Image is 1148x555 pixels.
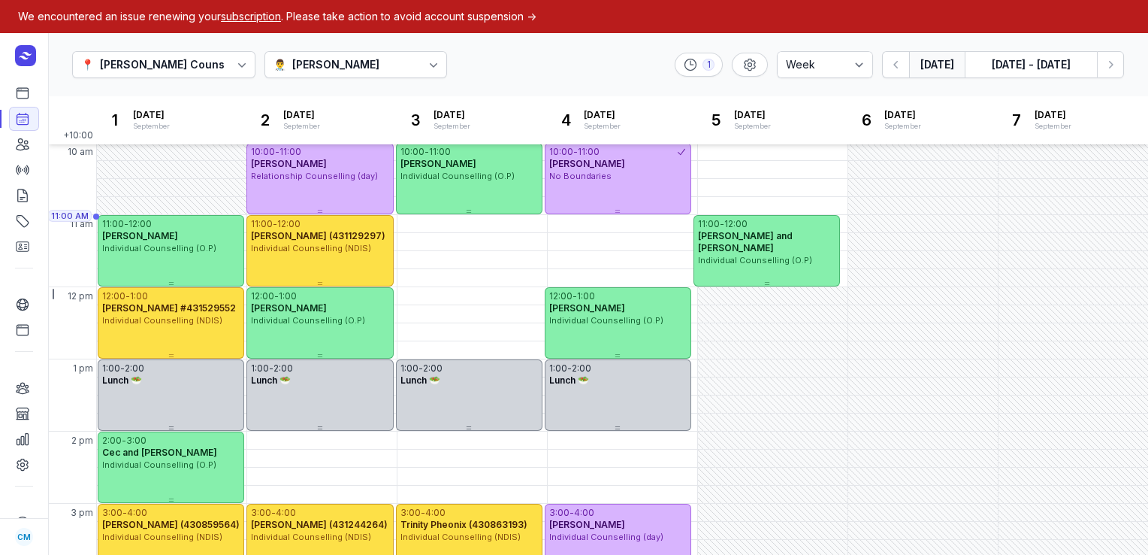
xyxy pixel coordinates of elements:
[133,109,170,121] span: [DATE]
[702,59,714,71] div: 1
[279,146,301,158] div: 11:00
[698,230,793,253] span: [PERSON_NAME] and [PERSON_NAME]
[102,375,142,386] span: Lunch 🥗
[283,109,320,121] span: [DATE]
[126,435,147,447] div: 3:00
[400,507,421,519] div: 3:00
[549,146,573,158] div: 10:00
[279,290,297,302] div: 1:00
[251,243,371,253] span: Individual Counselling (NDIS)
[73,362,93,375] span: 1 pm
[102,302,236,314] span: [PERSON_NAME] #431529552
[421,507,425,519] div: -
[251,315,365,326] span: Individual Counselling (O.P)
[292,56,379,74] div: [PERSON_NAME]
[102,218,124,230] div: 11:00
[51,210,89,222] span: 11:00 AM
[70,218,93,230] span: 11 am
[122,507,127,519] div: -
[253,108,277,132] div: 2
[549,158,625,169] span: [PERSON_NAME]
[1035,109,1071,121] span: [DATE]
[120,362,125,375] div: -
[102,362,120,375] div: 1:00
[734,109,771,121] span: [DATE]
[100,56,254,74] div: [PERSON_NAME] Counselling
[734,121,771,132] div: September
[251,146,275,158] div: 10:00
[549,507,569,519] div: 3:00
[63,129,96,144] span: +10:00
[102,532,222,542] span: Individual Counselling (NDIS)
[418,362,423,375] div: -
[1035,121,1071,132] div: September
[251,230,385,241] span: [PERSON_NAME] (431129297)
[102,315,222,326] span: Individual Counselling (NDIS)
[549,532,663,542] span: Individual Counselling (day)
[81,56,94,74] div: 📍
[854,108,878,132] div: 6
[251,519,388,530] span: [PERSON_NAME] (431244264)
[425,507,446,519] div: 4:00
[884,109,921,121] span: [DATE]
[573,146,578,158] div: -
[71,507,93,519] span: 3 pm
[884,121,921,132] div: September
[276,507,296,519] div: 4:00
[102,230,178,241] span: [PERSON_NAME]
[400,375,440,386] span: Lunch 🥗
[1005,108,1029,132] div: 7
[125,362,144,375] div: 2:00
[423,362,443,375] div: 2:00
[127,507,147,519] div: 4:00
[102,459,216,470] span: Individual Counselling (O.P)
[704,108,728,132] div: 5
[569,507,574,519] div: -
[102,519,240,530] span: [PERSON_NAME] (430859564)
[102,435,122,447] div: 2:00
[251,362,269,375] div: 1:00
[251,375,291,386] span: Lunch 🥗
[434,121,470,132] div: September
[572,290,577,302] div: -
[251,507,271,519] div: 3:00
[549,362,567,375] div: 1:00
[102,243,216,253] span: Individual Counselling (O.P)
[400,146,424,158] div: 10:00
[429,146,451,158] div: 11:00
[68,290,93,302] span: 12 pm
[68,146,93,158] span: 10 am
[283,121,320,132] div: September
[102,447,217,458] span: Cec and [PERSON_NAME]
[549,315,663,326] span: Individual Counselling (O.P)
[724,218,748,230] div: 12:00
[251,290,274,302] div: 12:00
[400,171,515,181] span: Individual Counselling (O.P)
[130,290,148,302] div: 1:00
[277,218,301,230] div: 12:00
[720,218,724,230] div: -
[578,146,600,158] div: 11:00
[574,507,594,519] div: 4:00
[584,121,621,132] div: September
[549,519,625,530] span: [PERSON_NAME]
[122,435,126,447] div: -
[549,302,625,314] span: [PERSON_NAME]
[133,121,170,132] div: September
[251,302,327,314] span: [PERSON_NAME]
[400,158,476,169] span: [PERSON_NAME]
[275,146,279,158] div: -
[274,290,279,302] div: -
[698,218,720,230] div: 11:00
[102,290,125,302] div: 12:00
[103,108,127,132] div: 1
[17,528,31,546] span: CM
[572,362,591,375] div: 2:00
[549,375,589,386] span: Lunch 🥗
[400,532,521,542] span: Individual Counselling (NDIS)
[71,435,93,447] span: 2 pm
[273,56,286,74] div: 👨‍⚕️
[965,51,1097,78] button: [DATE] - [DATE]
[909,51,965,78] button: [DATE]
[698,255,812,265] span: Individual Counselling (O.P)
